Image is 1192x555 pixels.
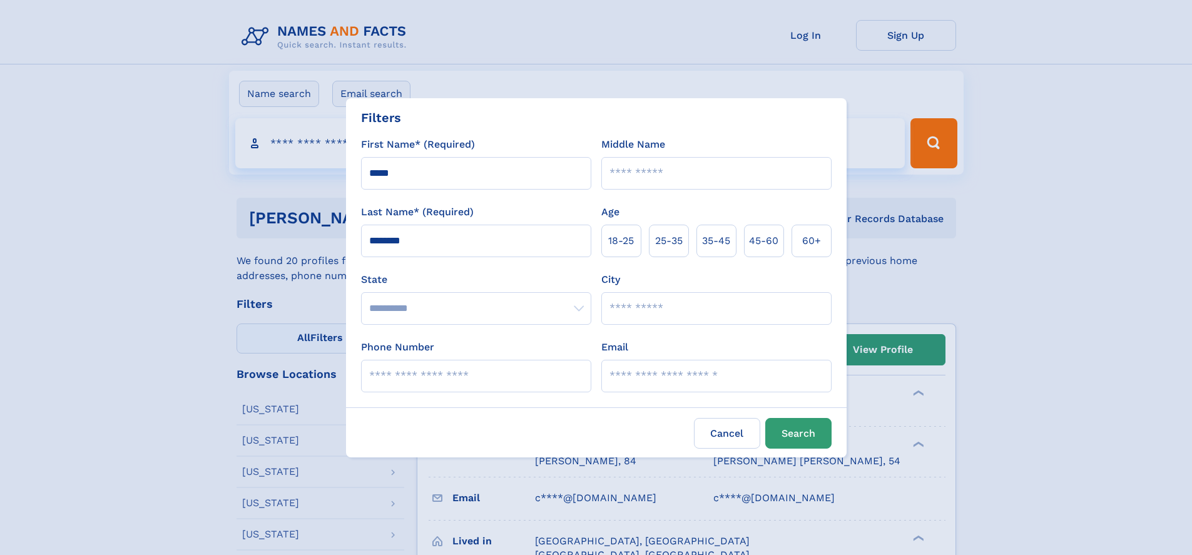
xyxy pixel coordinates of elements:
[655,233,683,248] span: 25‑35
[361,272,591,287] label: State
[608,233,634,248] span: 18‑25
[361,137,475,152] label: First Name* (Required)
[765,418,832,449] button: Search
[601,272,620,287] label: City
[361,108,401,127] div: Filters
[361,340,434,355] label: Phone Number
[702,233,730,248] span: 35‑45
[361,205,474,220] label: Last Name* (Required)
[601,340,628,355] label: Email
[601,205,619,220] label: Age
[601,137,665,152] label: Middle Name
[694,418,760,449] label: Cancel
[802,233,821,248] span: 60+
[749,233,778,248] span: 45‑60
